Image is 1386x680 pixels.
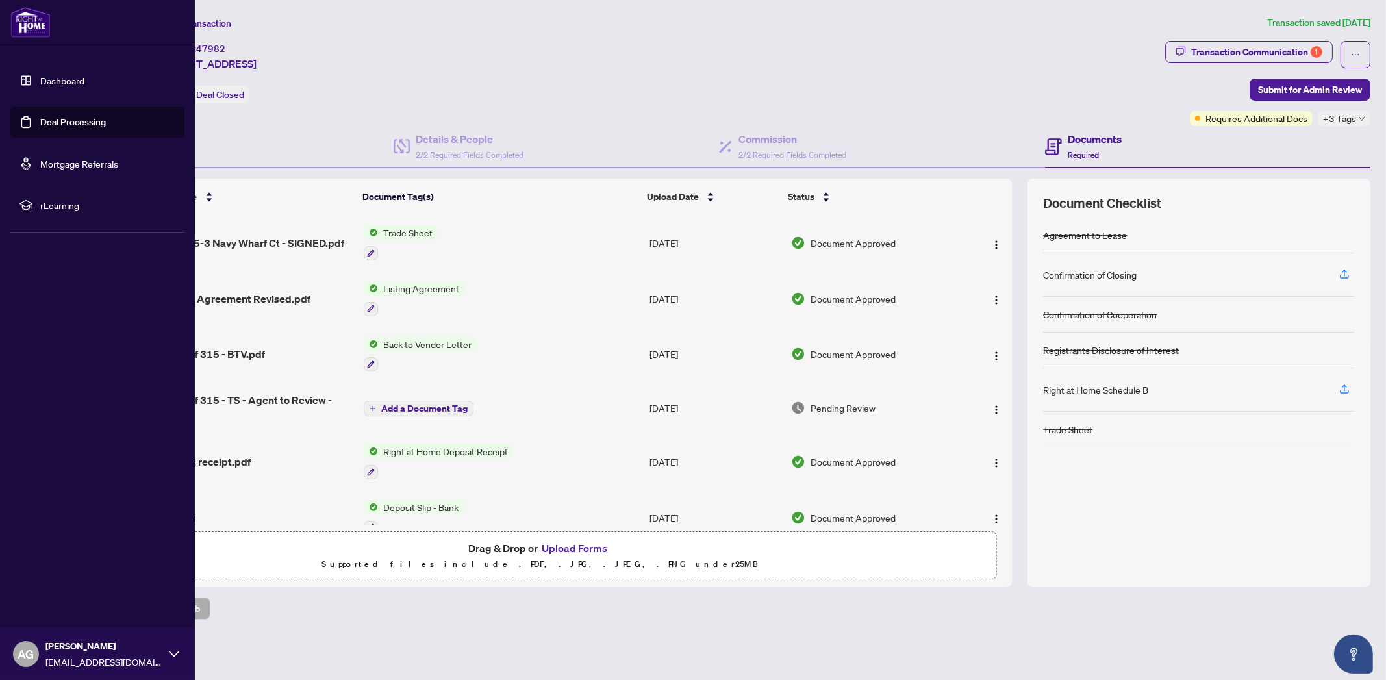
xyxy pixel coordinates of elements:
[1311,46,1322,58] div: 1
[364,281,464,316] button: Status IconListing Agreement
[364,500,464,535] button: Status IconDeposit Slip - Bank
[991,405,1002,415] img: Logo
[196,89,244,101] span: Deal Closed
[364,337,477,372] button: Status IconBack to Vendor Letter
[1043,307,1157,321] div: Confirmation of Cooperation
[364,399,473,416] button: Add a Document Tag
[1165,41,1333,63] button: Transaction Communication1
[1043,268,1137,282] div: Confirmation of Closing
[811,292,896,306] span: Document Approved
[162,18,231,29] span: View Transaction
[416,131,524,147] h4: Details & People
[1250,79,1370,101] button: Submit for Admin Review
[811,347,896,361] span: Document Approved
[135,291,310,307] span: 210 - Listing Agreement Revised.pdf
[1359,116,1365,122] span: down
[40,75,84,86] a: Dashboard
[196,43,225,55] span: 47982
[1043,194,1161,212] span: Document Checklist
[1043,383,1148,397] div: Right at Home Schedule B
[811,510,896,525] span: Document Approved
[644,434,786,490] td: [DATE]
[378,500,464,514] span: Deposit Slip - Bank
[791,347,805,361] img: Document Status
[45,639,162,653] span: [PERSON_NAME]
[811,455,896,469] span: Document Approved
[45,655,162,669] span: [EMAIL_ADDRESS][DOMAIN_NAME]
[644,215,786,271] td: [DATE]
[92,557,988,572] p: Supported files include .PDF, .JPG, .JPEG, .PNG under 25 MB
[1068,150,1100,160] span: Required
[791,455,805,469] img: Document Status
[357,179,642,215] th: Document Tag(s)
[40,116,106,128] a: Deal Processing
[364,281,378,296] img: Status Icon
[1351,50,1360,59] span: ellipsis
[416,150,524,160] span: 2/2 Required Fields Completed
[783,179,959,215] th: Status
[381,404,468,413] span: Add a Document Tag
[991,240,1002,250] img: Logo
[135,346,265,362] span: 3 Navy Wharf 315 - BTV.pdf
[791,401,805,415] img: Document Status
[642,179,783,215] th: Upload Date
[1043,422,1092,436] div: Trade Sheet
[378,337,477,351] span: Back to Vendor Letter
[986,507,1007,528] button: Logo
[161,56,257,71] span: [STREET_ADDRESS]
[788,190,814,204] span: Status
[986,344,1007,364] button: Logo
[738,131,846,147] h4: Commission
[644,490,786,546] td: [DATE]
[791,236,805,250] img: Document Status
[1334,635,1373,674] button: Open asap
[364,500,378,514] img: Status Icon
[378,281,464,296] span: Listing Agreement
[1205,111,1307,125] span: Requires Additional Docs
[364,225,378,240] img: Status Icon
[986,288,1007,309] button: Logo
[1323,111,1356,126] span: +3 Tags
[84,532,996,580] span: Drag & Drop orUpload FormsSupported files include .PDF, .JPG, .JPEG, .PNG under25MB
[40,158,118,170] a: Mortgage Referrals
[738,150,846,160] span: 2/2 Required Fields Completed
[644,382,786,434] td: [DATE]
[161,86,249,103] div: Status:
[18,645,34,663] span: AG
[986,233,1007,253] button: Logo
[986,397,1007,418] button: Logo
[378,225,438,240] span: Trade Sheet
[991,351,1002,361] img: Logo
[378,444,513,459] span: Right at Home Deposit Receipt
[468,540,611,557] span: Drag & Drop or
[1258,79,1362,100] span: Submit for Admin Review
[811,401,876,415] span: Pending Review
[364,444,513,479] button: Status IconRight at Home Deposit Receipt
[647,190,699,204] span: Upload Date
[364,444,378,459] img: Status Icon
[986,451,1007,472] button: Logo
[40,198,175,212] span: rLearning
[364,225,438,260] button: Status IconTrade Sheet
[1068,131,1122,147] h4: Documents
[1267,16,1370,31] article: Transaction saved [DATE]
[1043,343,1179,357] div: Registrants Disclosure of Interest
[370,405,376,412] span: plus
[130,179,358,215] th: (11) File Name
[538,540,611,557] button: Upload Forms
[364,401,473,416] button: Add a Document Tag
[10,6,51,38] img: logo
[364,337,378,351] img: Status Icon
[811,236,896,250] span: Document Approved
[1043,228,1127,242] div: Agreement to Lease
[991,458,1002,468] img: Logo
[991,514,1002,524] img: Logo
[135,392,353,423] span: 3 Navy Wharf 315 - TS - Agent to Review - Ajay.pdf
[644,327,786,383] td: [DATE]
[644,271,786,327] td: [DATE]
[791,510,805,525] img: Document Status
[1191,42,1322,62] div: Transaction Communication
[991,295,1002,305] img: Logo
[791,292,805,306] img: Document Status
[135,235,344,251] span: RAH TS - 315-3 Navy Wharf Ct - SIGNED.pdf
